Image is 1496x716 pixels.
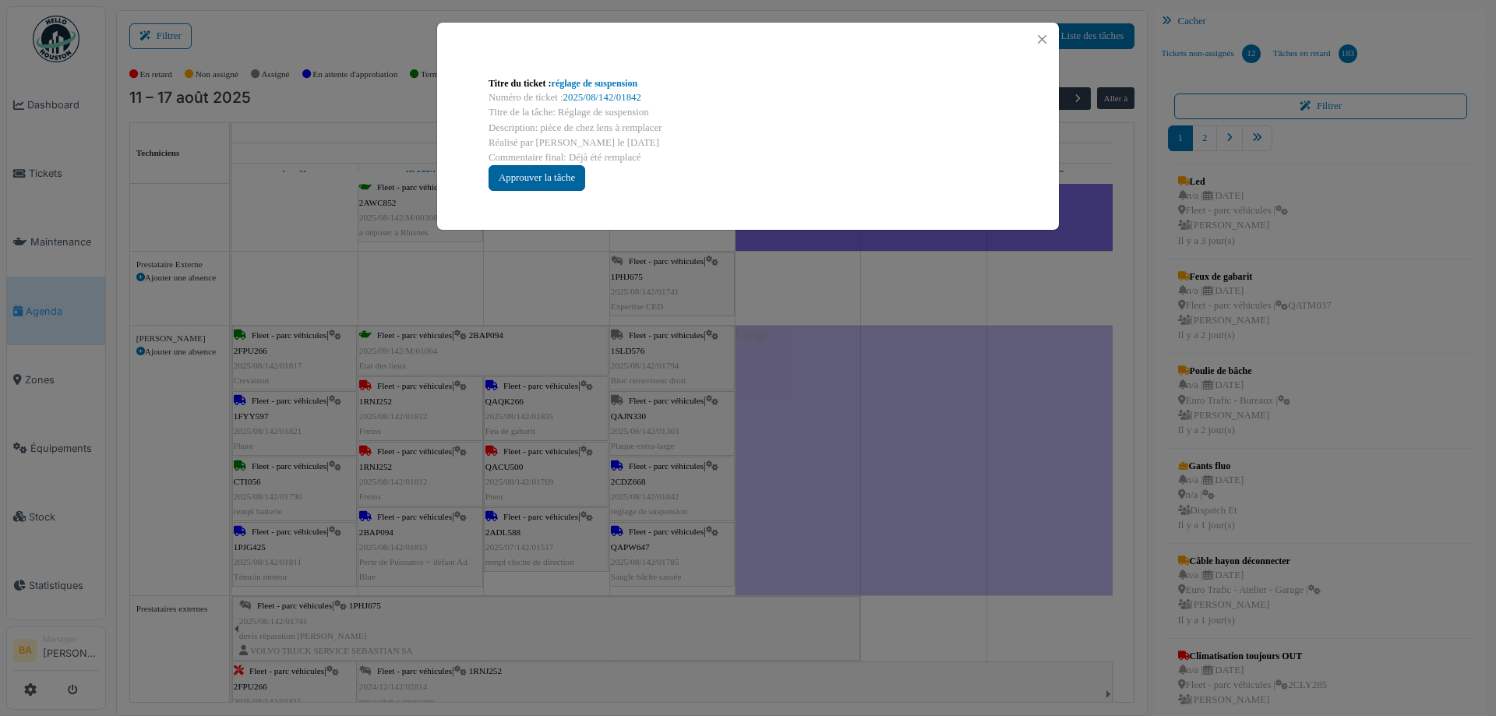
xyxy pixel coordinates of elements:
[489,121,1007,136] div: Description: pièce de chez lens à remplacer
[489,136,1007,150] div: Réalisé par [PERSON_NAME] le [DATE]
[489,150,1007,165] div: Commentaire final: Déjà été remplacé
[489,76,1007,90] div: Titre du ticket :
[489,105,1007,120] div: Titre de la tâche: Réglage de suspension
[552,78,638,89] a: réglage de suspension
[563,92,641,103] a: 2025/08/142/01842
[489,165,585,191] div: Approuver la tâche
[1032,29,1053,50] button: Close
[489,90,1007,105] div: Numéro de ticket :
